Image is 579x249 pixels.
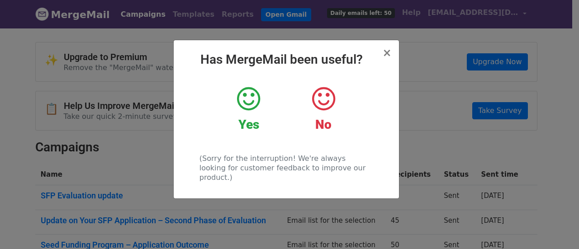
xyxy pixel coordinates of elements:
[382,47,391,58] button: Close
[238,117,259,132] strong: Yes
[293,85,354,132] a: No
[181,52,392,67] h2: Has MergeMail been useful?
[199,154,373,182] p: (Sorry for the interruption! We're always looking for customer feedback to improve our product.)
[315,117,332,132] strong: No
[382,47,391,59] span: ×
[218,85,279,132] a: Yes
